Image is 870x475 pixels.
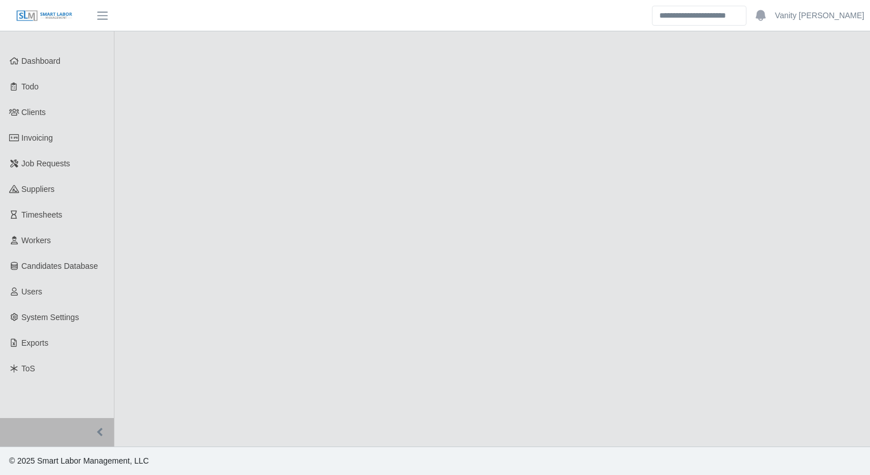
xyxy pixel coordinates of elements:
span: © 2025 Smart Labor Management, LLC [9,456,149,465]
span: Candidates Database [22,261,99,271]
span: Timesheets [22,210,63,219]
span: Invoicing [22,133,53,142]
span: Dashboard [22,56,61,65]
input: Search [652,6,746,26]
span: Todo [22,82,39,91]
span: ToS [22,364,35,373]
a: Vanity [PERSON_NAME] [775,10,864,22]
span: Workers [22,236,51,245]
span: Exports [22,338,48,347]
span: System Settings [22,313,79,322]
span: Job Requests [22,159,71,168]
img: SLM Logo [16,10,73,22]
span: Clients [22,108,46,117]
span: Users [22,287,43,296]
span: Suppliers [22,185,55,194]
